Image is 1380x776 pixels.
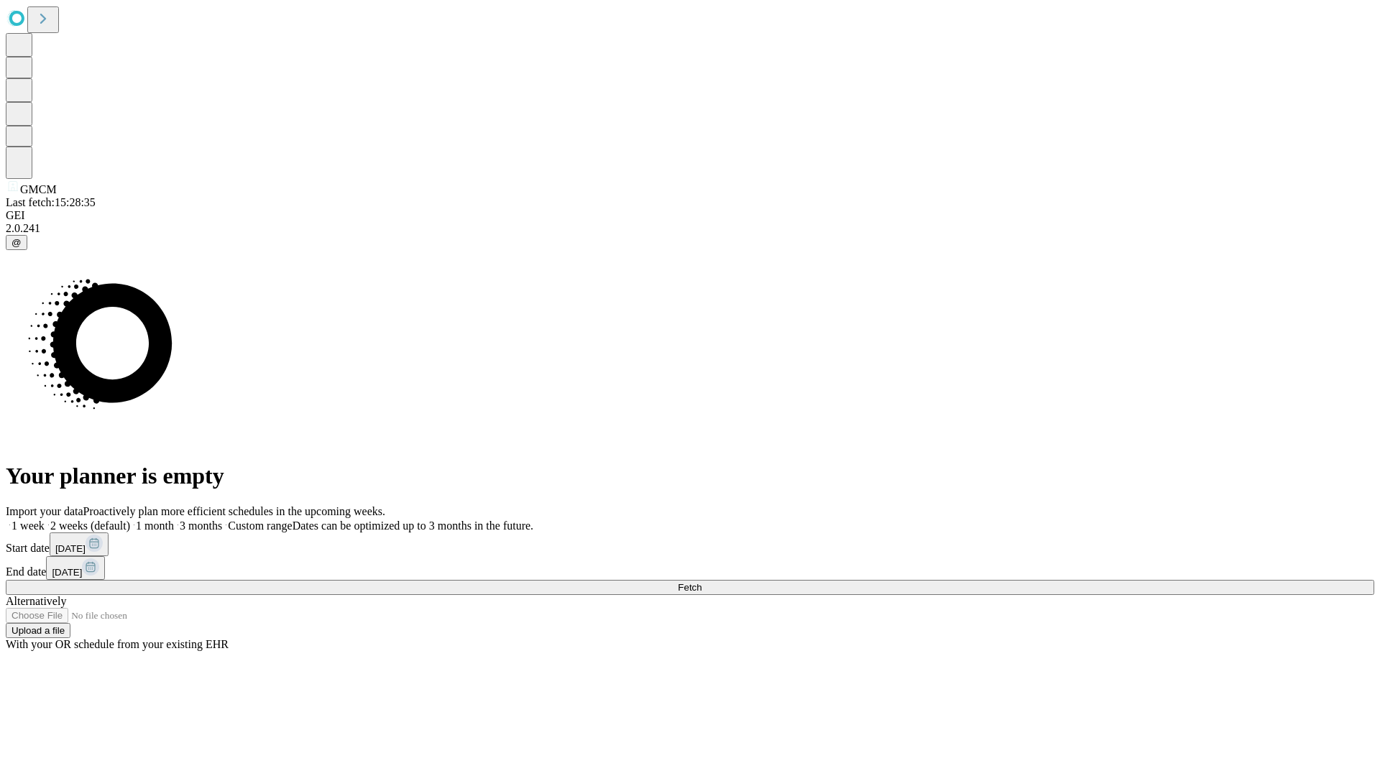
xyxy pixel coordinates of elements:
[6,595,66,607] span: Alternatively
[6,556,1374,580] div: End date
[55,543,86,554] span: [DATE]
[6,623,70,638] button: Upload a file
[50,519,130,532] span: 2 weeks (default)
[6,235,27,250] button: @
[6,638,229,650] span: With your OR schedule from your existing EHR
[228,519,292,532] span: Custom range
[11,519,45,532] span: 1 week
[6,222,1374,235] div: 2.0.241
[678,582,701,593] span: Fetch
[11,237,22,248] span: @
[6,209,1374,222] div: GEI
[293,519,533,532] span: Dates can be optimized up to 3 months in the future.
[46,556,105,580] button: [DATE]
[136,519,174,532] span: 1 month
[6,463,1374,489] h1: Your planner is empty
[180,519,222,532] span: 3 months
[52,567,82,578] span: [DATE]
[20,183,57,195] span: GMCM
[50,532,109,556] button: [DATE]
[83,505,385,517] span: Proactively plan more efficient schedules in the upcoming weeks.
[6,532,1374,556] div: Start date
[6,196,96,208] span: Last fetch: 15:28:35
[6,580,1374,595] button: Fetch
[6,505,83,517] span: Import your data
